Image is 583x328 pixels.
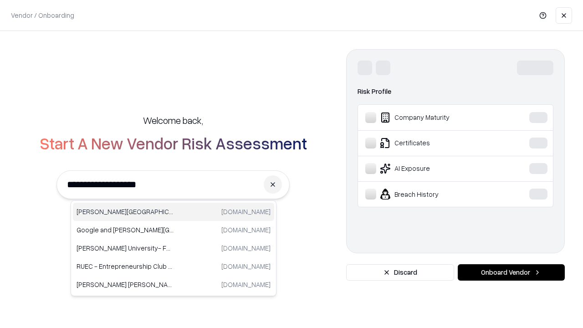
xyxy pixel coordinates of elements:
[221,207,271,216] p: [DOMAIN_NAME]
[458,264,565,281] button: Onboard Vendor
[221,225,271,235] p: [DOMAIN_NAME]
[77,225,174,235] p: Google and [PERSON_NAME][GEOGRAPHIC_DATA]
[77,207,174,216] p: [PERSON_NAME][GEOGRAPHIC_DATA]
[221,280,271,289] p: [DOMAIN_NAME]
[77,280,174,289] p: [PERSON_NAME] [PERSON_NAME] & [PERSON_NAME] LLP
[40,134,307,152] h2: Start A New Vendor Risk Assessment
[365,138,501,149] div: Certificates
[11,10,74,20] p: Vendor / Onboarding
[346,264,454,281] button: Discard
[221,243,271,253] p: [DOMAIN_NAME]
[365,163,501,174] div: AI Exposure
[365,112,501,123] div: Company Maturity
[365,189,501,200] div: Breach History
[77,243,174,253] p: [PERSON_NAME] University- FORE Executive Education
[77,261,174,271] p: RUEC - Entrepreneurship Club [PERSON_NAME][GEOGRAPHIC_DATA]
[71,200,276,296] div: Suggestions
[143,114,203,127] h5: Welcome back,
[358,86,553,97] div: Risk Profile
[221,261,271,271] p: [DOMAIN_NAME]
